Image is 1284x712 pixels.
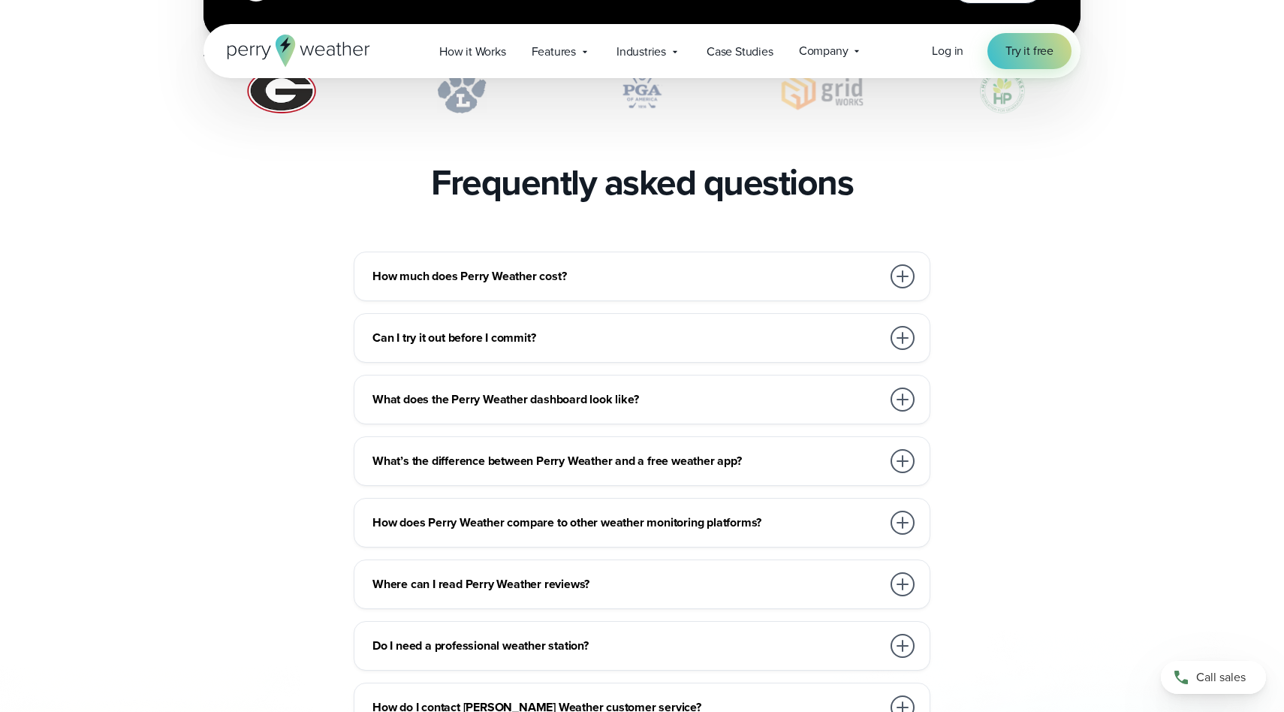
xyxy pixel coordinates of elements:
[1005,42,1053,60] span: Try it free
[426,36,519,67] a: How it Works
[694,36,786,67] a: Case Studies
[932,42,963,60] a: Log in
[744,68,900,113] img: Gridworks.svg
[532,43,576,61] span: Features
[372,452,882,470] h3: What’s the difference between Perry Weather and a free weather app?
[439,43,506,61] span: How it Works
[987,33,1072,69] a: Try it free
[932,42,963,59] span: Log in
[1161,661,1266,694] a: Call sales
[372,575,882,593] h3: Where can I read Perry Weather reviews?
[372,267,882,285] h3: How much does Perry Weather cost?
[799,42,848,60] span: Company
[564,68,720,113] img: PGA.svg
[372,329,882,347] h3: Can I try it out before I commit?
[372,637,882,655] h3: Do I need a professional weather station?
[616,43,666,61] span: Industries
[1196,668,1246,686] span: Call sales
[431,161,853,204] h2: Frequently asked questions
[372,514,882,532] h3: How does Perry Weather compare to other weather monitoring platforms?
[372,391,882,409] h3: What does the Perry Weather dashboard look like?
[707,43,773,61] span: Case Studies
